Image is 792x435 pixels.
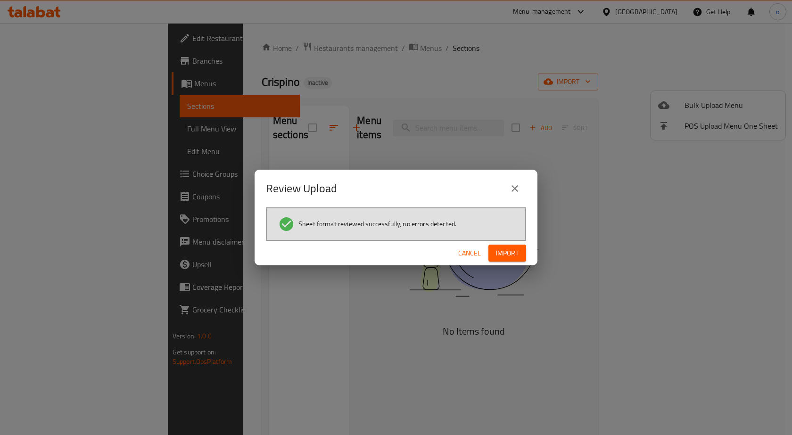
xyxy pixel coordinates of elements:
button: Cancel [454,245,485,262]
span: Sheet format reviewed successfully, no errors detected. [298,219,456,229]
button: close [503,177,526,200]
button: Import [488,245,526,262]
span: Import [496,247,519,259]
h2: Review Upload [266,181,337,196]
span: Cancel [458,247,481,259]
